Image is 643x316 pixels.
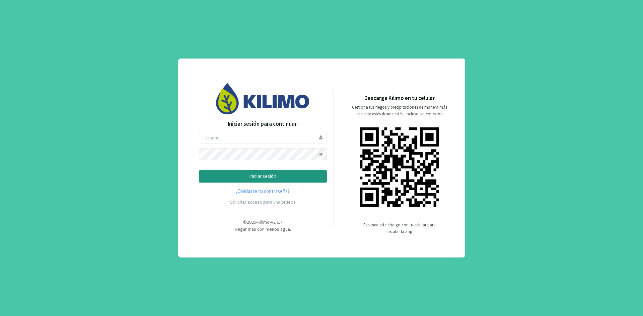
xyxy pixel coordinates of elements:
[271,219,282,225] span: v2.6.7
[364,94,435,103] p: Descarga Kilimo en tu celular
[363,222,436,235] p: Escanea este código con tu celular para instalar la app
[199,188,327,195] a: ¿Olvidaste tu contraseña?
[258,219,270,225] span: Kilimo
[243,219,247,225] span: ©
[216,83,310,114] img: Image
[199,132,327,143] input: Usuario
[270,219,271,225] span: -
[205,173,321,180] p: iniciar sesión
[199,170,327,183] button: iniciar sesión
[230,199,296,205] a: Solicitar acceso para una prueba
[247,219,256,225] span: 2025
[235,226,291,232] span: Regar más con menos agua.
[348,104,451,117] p: Gestiona tus riegos y precipitaciones de manera más eficiente estés donde estés, incluso sin cone...
[256,219,258,225] span: -
[360,127,439,207] img: qr code
[199,120,327,128] p: Iniciar sesión para continuar.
